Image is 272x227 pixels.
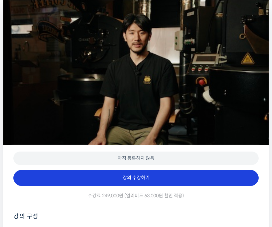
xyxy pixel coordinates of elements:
span: 홈 [21,182,25,187]
h4: 강의 구성 [13,212,259,226]
a: 설정 [86,172,128,188]
a: 대화 [44,172,86,188]
span: 대화 [61,182,69,187]
a: 홈 [2,172,44,188]
div: 아직 등록하지 않음 [13,152,259,165]
a: 강의 수강하기 [13,170,259,186]
span: 설정 [103,182,111,187]
span: 수강료 249,000원 (얼리버드 63,000원 할인 적용) [88,193,184,199]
